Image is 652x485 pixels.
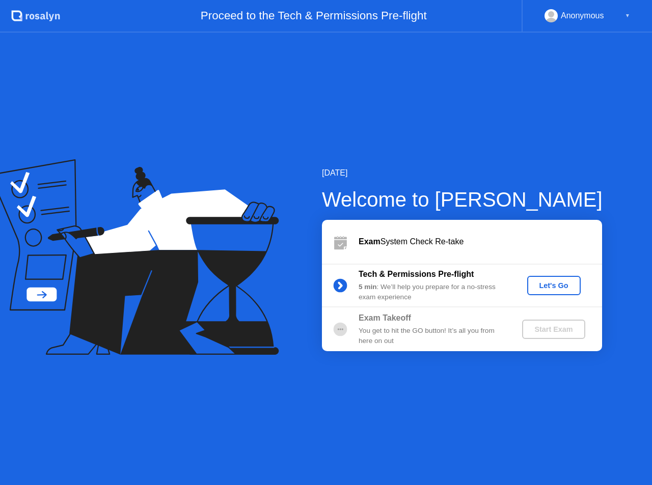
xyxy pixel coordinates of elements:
[359,237,381,246] b: Exam
[531,281,577,290] div: Let's Go
[359,270,474,278] b: Tech & Permissions Pre-flight
[322,167,603,179] div: [DATE]
[322,184,603,215] div: Welcome to [PERSON_NAME]
[561,9,604,22] div: Anonymous
[359,283,377,291] b: 5 min
[359,326,505,347] div: You get to hit the GO button! It’s all you from here on out
[359,236,602,248] div: System Check Re-take
[522,320,585,339] button: Start Exam
[625,9,630,22] div: ▼
[526,325,581,333] div: Start Exam
[359,313,411,322] b: Exam Takeoff
[359,282,505,303] div: : We’ll help you prepare for a no-stress exam experience
[527,276,581,295] button: Let's Go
